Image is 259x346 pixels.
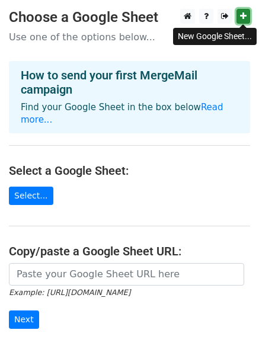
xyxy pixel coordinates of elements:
[21,101,238,126] p: Find your Google Sheet in the box below
[9,31,250,43] p: Use one of the options below...
[9,288,130,297] small: Example: [URL][DOMAIN_NAME]
[173,28,257,45] div: New Google Sheet...
[200,289,259,346] iframe: Chat Widget
[9,244,250,258] h4: Copy/paste a Google Sheet URL:
[9,164,250,178] h4: Select a Google Sheet:
[9,187,53,205] a: Select...
[9,9,250,26] h3: Choose a Google Sheet
[21,68,238,97] h4: How to send your first MergeMail campaign
[9,310,39,329] input: Next
[9,263,244,286] input: Paste your Google Sheet URL here
[21,102,223,125] a: Read more...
